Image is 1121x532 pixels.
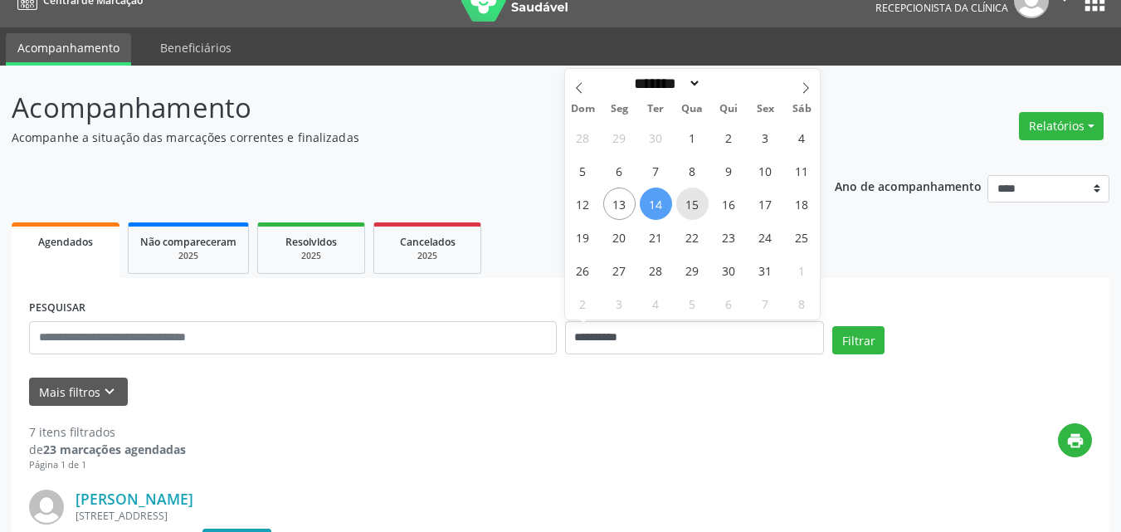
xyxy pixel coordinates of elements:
span: Qua [674,104,710,115]
span: Outubro 31, 2025 [749,254,782,286]
span: Ter [637,104,674,115]
span: Setembro 29, 2025 [603,121,636,154]
button: Relatórios [1019,112,1104,140]
span: Outubro 20, 2025 [603,221,636,253]
button: print [1058,423,1092,457]
a: [PERSON_NAME] [76,490,193,508]
div: de [29,441,186,458]
span: Outubro 7, 2025 [640,154,672,187]
span: Cancelados [400,235,456,249]
span: Novembro 5, 2025 [676,287,709,320]
div: Página 1 de 1 [29,458,186,472]
span: Outubro 2, 2025 [713,121,745,154]
span: Outubro 24, 2025 [749,221,782,253]
p: Ano de acompanhamento [835,175,982,196]
span: Novembro 7, 2025 [749,287,782,320]
span: Seg [601,104,637,115]
span: Outubro 26, 2025 [567,254,599,286]
span: Outubro 18, 2025 [786,188,818,220]
span: Outubro 4, 2025 [786,121,818,154]
span: Outubro 30, 2025 [713,254,745,286]
a: Beneficiários [149,33,243,62]
div: 7 itens filtrados [29,423,186,441]
a: Acompanhamento [6,33,131,66]
button: Mais filtroskeyboard_arrow_down [29,378,128,407]
span: Outubro 3, 2025 [749,121,782,154]
select: Month [629,75,702,92]
span: Novembro 2, 2025 [567,287,599,320]
span: Outubro 17, 2025 [749,188,782,220]
span: Outubro 11, 2025 [786,154,818,187]
span: Outubro 5, 2025 [567,154,599,187]
span: Novembro 6, 2025 [713,287,745,320]
span: Outubro 9, 2025 [713,154,745,187]
span: Outubro 28, 2025 [640,254,672,286]
span: Outubro 21, 2025 [640,221,672,253]
span: Setembro 28, 2025 [567,121,599,154]
i: print [1066,432,1084,450]
span: Outubro 29, 2025 [676,254,709,286]
span: Outubro 25, 2025 [786,221,818,253]
img: img [29,490,64,525]
span: Outubro 22, 2025 [676,221,709,253]
p: Acompanhamento [12,87,780,129]
span: Outubro 23, 2025 [713,221,745,253]
button: Filtrar [832,326,885,354]
span: Sex [747,104,783,115]
div: 2025 [270,250,353,262]
span: Outubro 1, 2025 [676,121,709,154]
i: keyboard_arrow_down [100,383,119,401]
span: Agendados [38,235,93,249]
p: Acompanhe a situação das marcações correntes e finalizadas [12,129,780,146]
span: Outubro 15, 2025 [676,188,709,220]
span: Sáb [783,104,820,115]
span: Outubro 16, 2025 [713,188,745,220]
span: Novembro 3, 2025 [603,287,636,320]
span: Outubro 6, 2025 [603,154,636,187]
span: Setembro 30, 2025 [640,121,672,154]
span: Não compareceram [140,235,236,249]
span: Outubro 13, 2025 [603,188,636,220]
input: Year [701,75,756,92]
span: Dom [565,104,602,115]
div: 2025 [386,250,469,262]
div: [STREET_ADDRESS] [76,509,843,523]
div: 2025 [140,250,236,262]
span: Outubro 8, 2025 [676,154,709,187]
span: Novembro 1, 2025 [786,254,818,286]
span: Outubro 12, 2025 [567,188,599,220]
span: Outubro 10, 2025 [749,154,782,187]
span: Novembro 4, 2025 [640,287,672,320]
span: Resolvidos [285,235,337,249]
strong: 23 marcações agendadas [43,442,186,457]
span: Recepcionista da clínica [875,1,1008,15]
span: Novembro 8, 2025 [786,287,818,320]
span: Outubro 19, 2025 [567,221,599,253]
label: PESQUISAR [29,295,85,321]
span: Qui [710,104,747,115]
span: Outubro 14, 2025 [640,188,672,220]
span: Outubro 27, 2025 [603,254,636,286]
